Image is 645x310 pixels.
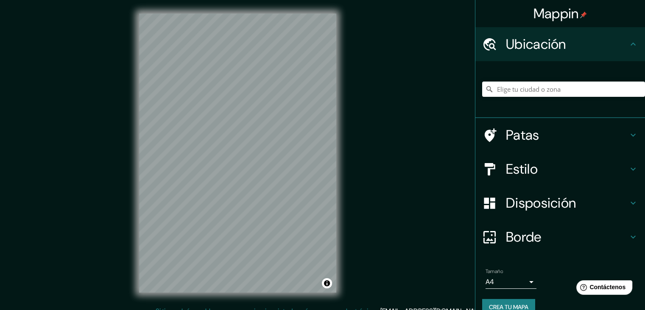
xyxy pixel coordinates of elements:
iframe: Lanzador de widgets de ayuda [570,277,636,301]
div: Estilo [475,152,645,186]
div: Patas [475,118,645,152]
font: Mappin [533,5,579,23]
div: Disposición [475,186,645,220]
font: A4 [486,277,494,286]
div: Borde [475,220,645,254]
input: Elige tu ciudad o zona [482,82,645,97]
button: Activar o desactivar atribución [322,278,332,288]
img: pin-icon.png [580,11,587,18]
font: Patas [506,126,539,144]
div: A4 [486,275,536,289]
canvas: Mapa [139,14,336,293]
font: Borde [506,228,542,246]
font: Disposición [506,194,576,212]
font: Tamaño [486,268,503,275]
div: Ubicación [475,27,645,61]
font: Estilo [506,160,538,178]
font: Ubicación [506,35,566,53]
